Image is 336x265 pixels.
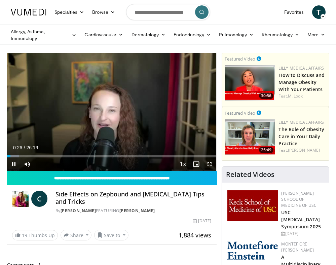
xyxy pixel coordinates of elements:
[7,155,217,157] div: Progress Bar
[31,191,47,207] a: C
[278,147,326,153] div: Feat.
[24,145,25,150] span: /
[55,208,212,214] div: By FEATURING
[61,208,96,214] a: [PERSON_NAME]
[281,209,321,230] a: USC [MEDICAL_DATA] Symposium 2025
[55,191,212,205] h4: Side Effects on Zepbound and [MEDICAL_DATA] Tips and Tricks
[259,93,273,99] span: 30:56
[7,157,21,171] button: Pause
[13,145,22,150] span: 0:26
[119,208,155,214] a: [PERSON_NAME]
[21,157,34,171] button: Mute
[7,28,81,42] a: Allergy, Asthma, Immunology
[80,28,127,41] a: Cardiovascular
[225,56,255,62] small: Featured Video
[193,218,211,224] div: [DATE]
[215,28,258,41] a: Pulmonology
[7,53,217,171] video-js: Video Player
[288,93,303,99] a: M. Look
[50,5,88,19] a: Specialties
[225,110,255,116] small: Featured Video
[189,157,203,171] button: Enable picture-in-picture mode
[26,145,38,150] span: 26:19
[127,28,170,41] a: Dermatology
[225,119,275,155] img: e1208b6b-349f-4914-9dd7-f97803bdbf1d.png.150x105_q85_crop-smart_upscale.png
[278,126,324,147] a: The Role of Obesity Care in Your Daily Practice
[226,171,274,179] h4: Related Videos
[227,190,278,221] img: 7b941f1f-d101-407a-8bfa-07bd47db01ba.png.150x105_q85_autocrop_double_scale_upscale_version-0.2.jpg
[22,232,27,238] span: 19
[259,147,273,153] span: 25:49
[126,4,210,20] input: Search topics, interventions
[94,230,128,240] button: Save to
[312,5,326,19] a: T
[278,72,325,92] a: How to Discuss and Manage Obesity With Your Patients
[281,231,324,237] div: [DATE]
[12,230,58,240] a: 19 Thumbs Up
[281,241,313,253] a: Montefiore [PERSON_NAME]
[170,28,215,41] a: Endocrinology
[280,5,308,19] a: Favorites
[225,65,275,101] a: 30:56
[278,93,326,99] div: Feat.
[281,190,316,208] a: [PERSON_NAME] School of Medicine of USC
[278,119,324,125] a: Lilly Medical Affairs
[303,28,329,41] a: More
[227,241,278,260] img: b0142b4c-93a1-4b58-8f91-5265c282693c.png.150x105_q85_autocrop_double_scale_upscale_version-0.2.png
[12,191,29,207] img: Dr. Carolynn Francavilla
[278,65,324,71] a: Lilly Medical Affairs
[203,157,216,171] button: Fullscreen
[258,28,303,41] a: Rheumatology
[288,147,320,153] a: [PERSON_NAME]
[225,65,275,101] img: c98a6a29-1ea0-4bd5-8cf5-4d1e188984a7.png.150x105_q85_crop-smart_upscale.png
[176,157,189,171] button: Playback Rate
[225,119,275,155] a: 25:49
[11,9,46,15] img: VuMedi Logo
[88,5,119,19] a: Browse
[179,231,211,239] span: 1,884 views
[61,230,92,240] button: Share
